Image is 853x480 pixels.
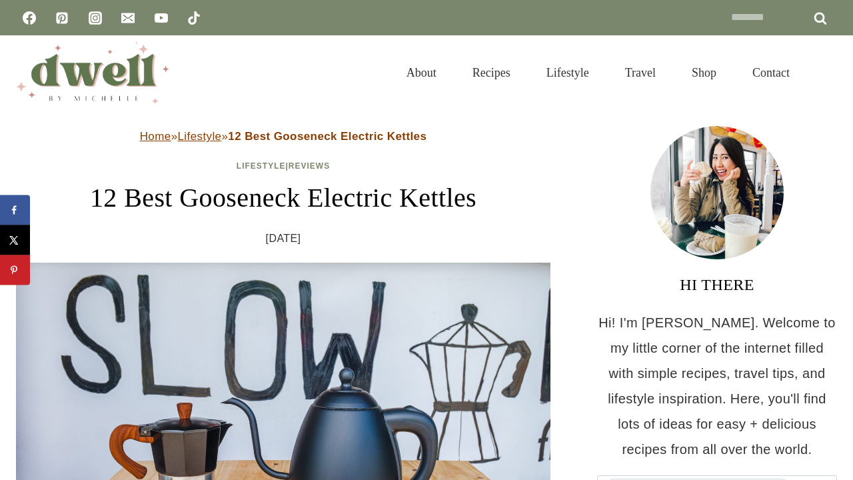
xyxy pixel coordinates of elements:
[734,49,808,96] a: Contact
[16,178,550,218] h1: 12 Best Gooseneck Electric Kettles
[140,130,171,143] a: Home
[82,5,109,31] a: Instagram
[597,273,837,297] h3: HI THERE
[181,5,207,31] a: TikTok
[140,130,427,143] span: » »
[674,49,734,96] a: Shop
[237,161,330,171] span: |
[237,161,286,171] a: Lifestyle
[814,61,837,84] button: View Search Form
[597,310,837,462] p: Hi! I'm [PERSON_NAME]. Welcome to my little corner of the internet filled with simple recipes, tr...
[16,42,169,103] img: DWELL by michelle
[228,130,426,143] strong: 12 Best Gooseneck Electric Kettles
[389,49,808,96] nav: Primary Navigation
[389,49,454,96] a: About
[528,49,607,96] a: Lifestyle
[454,49,528,96] a: Recipes
[16,5,43,31] a: Facebook
[607,49,674,96] a: Travel
[148,5,175,31] a: YouTube
[177,130,221,143] a: Lifestyle
[115,5,141,31] a: Email
[49,5,75,31] a: Pinterest
[266,229,301,249] time: [DATE]
[289,161,330,171] a: Reviews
